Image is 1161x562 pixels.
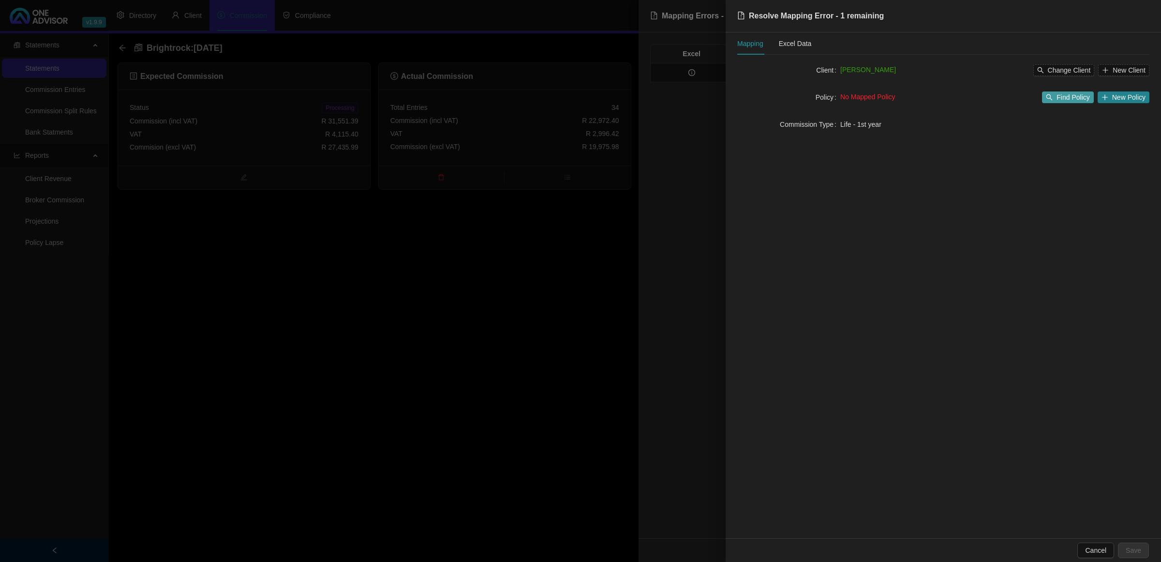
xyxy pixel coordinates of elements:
span: New Client [1113,65,1146,76]
span: Change Client [1048,65,1091,76]
span: search [1046,94,1053,101]
span: Cancel [1085,545,1106,556]
div: Mapping [737,38,763,49]
span: [PERSON_NAME] [840,66,896,74]
button: Save [1118,543,1149,558]
span: New Policy [1112,92,1146,103]
button: New Policy [1098,91,1149,103]
span: No Mapped Policy [840,93,895,101]
span: Find Policy [1057,92,1089,103]
span: file-exclamation [737,12,745,19]
label: Policy [816,90,840,105]
label: Commission Type [780,117,840,132]
label: Client [816,62,840,78]
div: Excel Data [779,38,812,49]
button: Cancel [1077,543,1114,558]
button: Change Client [1033,64,1095,76]
span: plus [1101,94,1108,101]
span: search [1037,67,1044,74]
button: New Client [1098,64,1149,76]
button: Find Policy [1042,91,1093,103]
span: plus [1102,67,1109,74]
span: Resolve Mapping Error - 1 remaining [749,12,884,20]
span: Life - 1st year [840,121,881,128]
